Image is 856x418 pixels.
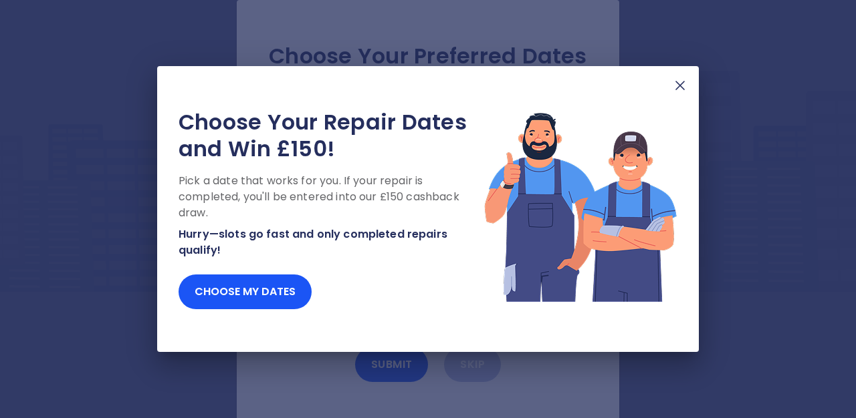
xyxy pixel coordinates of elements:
[179,226,484,258] p: Hurry—slots go fast and only completed repairs qualify!
[179,173,484,221] p: Pick a date that works for you. If your repair is completed, you'll be entered into our £150 cash...
[179,274,312,309] button: Choose my dates
[672,77,688,93] img: X Mark
[179,109,484,162] h2: Choose Your Repair Dates and Win £150!
[484,109,677,304] img: Lottery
